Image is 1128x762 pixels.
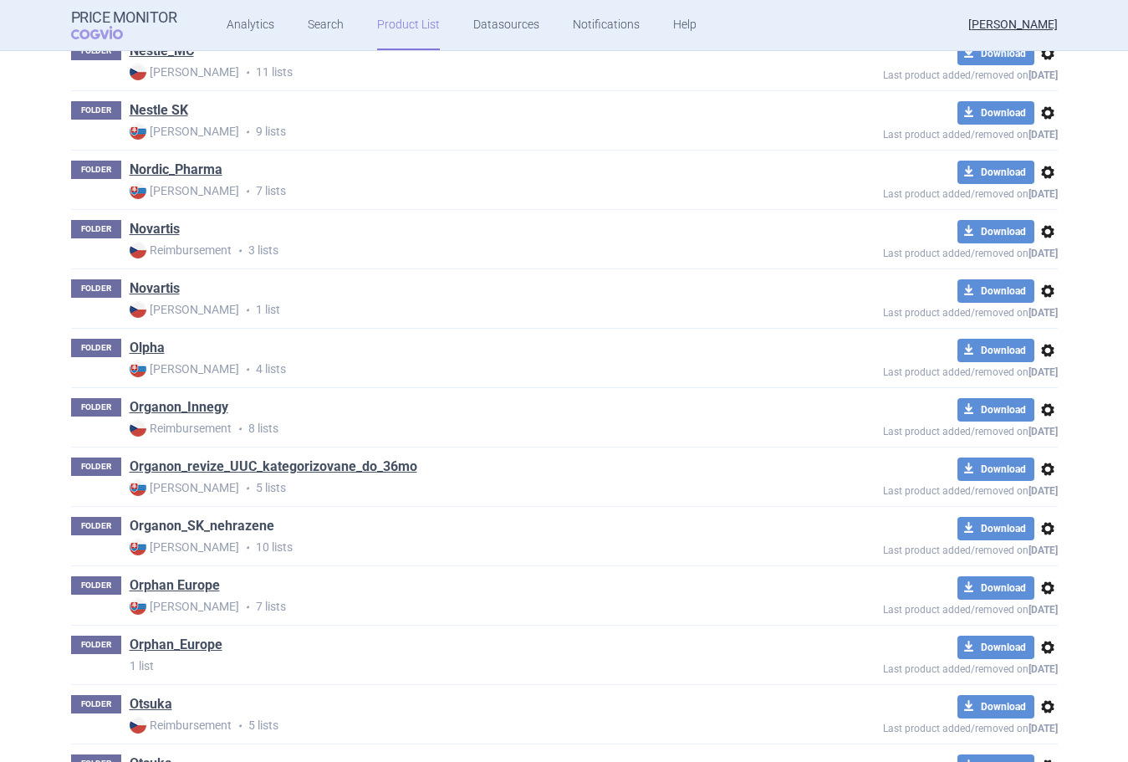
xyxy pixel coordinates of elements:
a: Nestle SK [130,101,188,120]
p: Last product added/removed on [762,481,1058,497]
strong: [DATE] [1028,485,1058,497]
strong: Reimbursement [130,420,232,437]
strong: [DATE] [1028,188,1058,200]
span: COGVIO [71,26,146,39]
strong: [PERSON_NAME] [130,123,239,140]
a: Organon_revize_UUC_kategorizovane_do_36mo [130,458,417,476]
i: • [239,183,256,200]
img: SK [130,479,146,496]
p: FOLDER [71,636,121,654]
h1: Organon_Innegy [130,398,228,420]
p: Last product added/removed on [762,719,1058,734]
p: FOLDER [71,695,121,713]
i: • [239,599,256,616]
p: Last product added/removed on [762,65,1058,81]
a: Price MonitorCOGVIO [71,9,177,41]
p: FOLDER [71,220,121,238]
p: 4 lists [130,361,762,378]
strong: [DATE] [1028,129,1058,141]
i: • [239,361,256,378]
strong: [PERSON_NAME] [130,539,239,555]
button: Download [957,161,1034,184]
button: Download [957,695,1034,719]
p: Last product added/removed on [762,243,1058,259]
p: FOLDER [71,101,121,120]
a: Otsuka [130,695,172,713]
i: • [232,421,248,437]
strong: [PERSON_NAME] [130,598,239,615]
p: Last product added/removed on [762,184,1058,200]
strong: [DATE] [1028,663,1058,675]
img: CZ [130,420,146,437]
img: SK [130,182,146,199]
strong: Price Monitor [71,9,177,26]
h1: Otsuka [130,695,172,717]
h1: Nordic_Pharma [130,161,222,182]
p: Last product added/removed on [762,303,1058,319]
p: 7 lists [130,598,762,616]
p: 1 list [130,657,762,674]
img: SK [130,539,146,555]
strong: [PERSON_NAME] [130,301,239,318]
strong: [DATE] [1028,545,1058,556]
p: Last product added/removed on [762,125,1058,141]
p: 5 lists [130,717,762,734]
p: 10 lists [130,539,762,556]
p: FOLDER [71,576,121,595]
p: FOLDER [71,458,121,476]
i: • [239,540,256,556]
img: SK [130,123,146,140]
strong: [DATE] [1028,723,1058,734]
p: FOLDER [71,339,121,357]
h1: Olpha [130,339,165,361]
p: FOLDER [71,279,121,298]
i: • [232,718,248,734]
a: Novartis [130,279,180,298]
h1: Orphan_Europe [130,636,222,657]
p: FOLDER [71,517,121,535]
img: CZ [130,301,146,318]
h1: Organon_SK_nehrazene [130,517,274,539]
p: Last product added/removed on [762,540,1058,556]
p: FOLDER [71,42,121,60]
strong: [DATE] [1028,366,1058,378]
a: Nestlé_MC [130,42,194,60]
h1: Novartis [130,279,180,301]
p: FOLDER [71,398,121,417]
button: Download [957,398,1034,422]
i: • [239,302,256,319]
strong: [DATE] [1028,248,1058,259]
p: Last product added/removed on [762,422,1058,437]
strong: [PERSON_NAME] [130,479,239,496]
a: Orphan_Europe [130,636,222,654]
p: Last product added/removed on [762,362,1058,378]
img: CZ [130,242,146,258]
img: SK [130,598,146,615]
button: Download [957,517,1034,540]
i: • [239,480,256,497]
strong: [DATE] [1028,426,1058,437]
h1: Nestlé_MC [130,42,194,64]
strong: Reimbursement [130,242,232,258]
a: Organon_Innegy [130,398,228,417]
button: Download [957,458,1034,481]
a: Organon_SK_nehrazene [130,517,274,535]
a: Nordic_Pharma [130,161,222,179]
p: 9 lists [130,123,762,141]
strong: [DATE] [1028,307,1058,319]
a: Novartis [130,220,180,238]
i: • [239,64,256,81]
button: Download [957,42,1034,65]
button: Download [957,576,1034,600]
h1: Nestle SK [130,101,188,123]
strong: [PERSON_NAME] [130,64,239,80]
img: CZ [130,64,146,80]
p: FOLDER [71,161,121,179]
p: 5 lists [130,479,762,497]
strong: Reimbursement [130,717,232,734]
p: Last product added/removed on [762,659,1058,675]
strong: [PERSON_NAME] [130,361,239,377]
p: 8 lists [130,420,762,437]
h1: Organon_revize_UUC_kategorizovane_do_36mo [130,458,417,479]
p: 3 lists [130,242,762,259]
